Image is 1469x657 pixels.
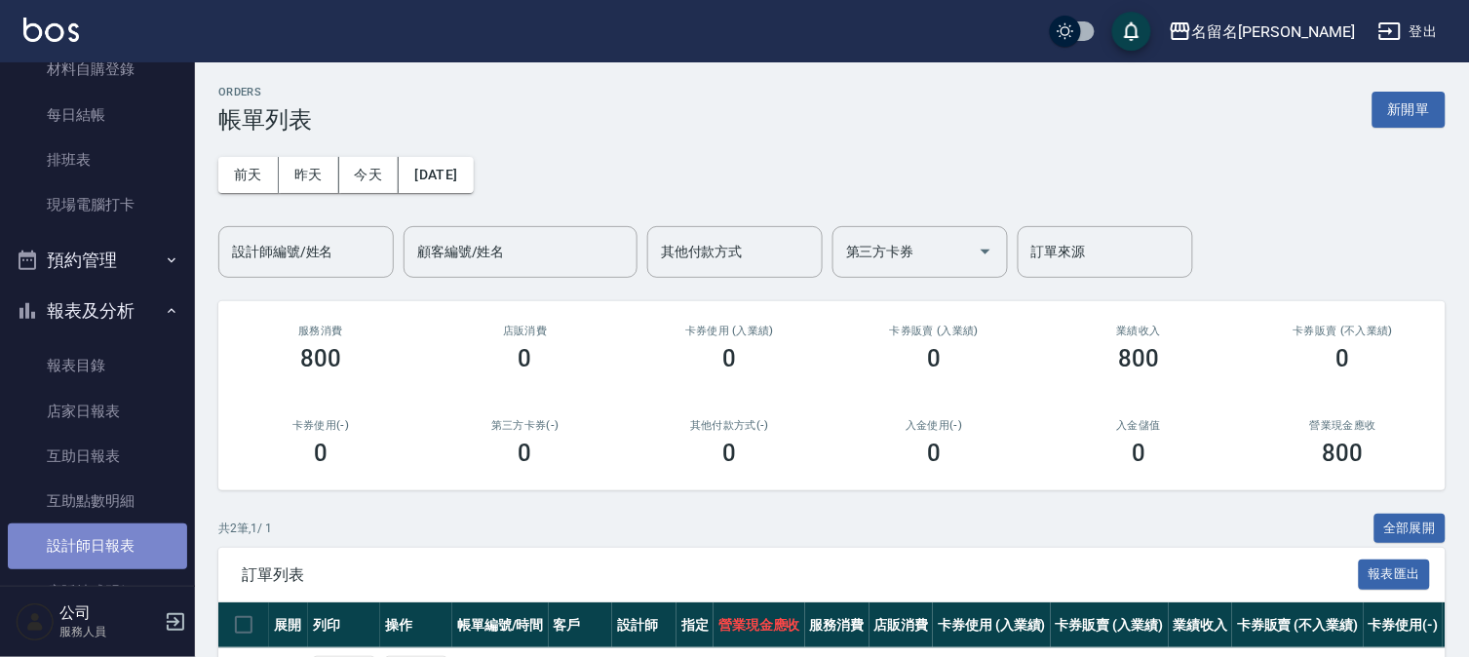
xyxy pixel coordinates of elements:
button: 今天 [339,157,400,193]
h3: 0 [1132,440,1145,467]
button: [DATE] [399,157,473,193]
h3: 帳單列表 [218,106,312,134]
h3: 服務消費 [242,325,400,337]
th: 列印 [308,602,380,648]
span: 訂單列表 [242,565,1359,585]
a: 設計師日報表 [8,523,187,568]
button: 全部展開 [1374,514,1447,544]
h3: 0 [927,440,941,467]
p: 共 2 筆, 1 / 1 [218,520,272,537]
a: 排班表 [8,137,187,182]
button: 新開單 [1372,92,1446,128]
h2: 入金儲值 [1060,419,1218,432]
th: 操作 [380,602,452,648]
h3: 0 [314,440,328,467]
h2: 卡券使用(-) [242,419,400,432]
a: 材料自購登錄 [8,47,187,92]
button: 名留名[PERSON_NAME] [1161,12,1363,52]
th: 店販消費 [870,602,934,648]
h3: 0 [1336,345,1350,372]
img: Person [16,602,55,641]
th: 營業現金應收 [714,602,805,648]
button: 報表匯出 [1359,560,1431,590]
button: 昨天 [279,157,339,193]
th: 展開 [269,602,308,648]
h2: 第三方卡券(-) [446,419,604,432]
h3: 0 [723,440,737,467]
button: save [1112,12,1151,51]
button: Open [970,236,1001,267]
img: Logo [23,18,79,42]
a: 現場電腦打卡 [8,182,187,227]
h3: 0 [723,345,737,372]
h2: 營業現金應收 [1264,419,1422,432]
h2: 入金使用(-) [855,419,1013,432]
th: 卡券使用(-) [1364,602,1444,648]
button: 預約管理 [8,235,187,286]
h2: 其他付款方式(-) [651,419,809,432]
a: 報表目錄 [8,343,187,388]
a: 互助點數明細 [8,479,187,523]
th: 設計師 [612,602,677,648]
th: 服務消費 [805,602,870,648]
a: 互助日報表 [8,434,187,479]
a: 新開單 [1372,99,1446,118]
a: 報表匯出 [1359,564,1431,583]
h2: ORDERS [218,86,312,98]
h2: 卡券販賣 (入業績) [855,325,1013,337]
a: 每日結帳 [8,93,187,137]
h3: 0 [519,345,532,372]
button: 報表及分析 [8,286,187,336]
h2: 卡券使用 (入業績) [651,325,809,337]
h2: 業績收入 [1060,325,1218,337]
h3: 800 [1323,440,1364,467]
button: 前天 [218,157,279,193]
th: 指定 [677,602,714,648]
a: 店家日報表 [8,389,187,434]
th: 業績收入 [1169,602,1233,648]
h3: 800 [300,345,341,372]
div: 名留名[PERSON_NAME] [1192,19,1355,44]
h3: 0 [927,345,941,372]
h2: 卡券販賣 (不入業績) [1264,325,1422,337]
a: 店販抽成明細 [8,569,187,614]
h2: 店販消費 [446,325,604,337]
th: 帳單編號/時間 [452,602,549,648]
h5: 公司 [59,603,159,623]
p: 服務人員 [59,623,159,640]
button: 登出 [1371,14,1446,50]
h3: 800 [1118,345,1159,372]
th: 卡券販賣 (不入業績) [1232,602,1363,648]
th: 客戶 [549,602,613,648]
th: 卡券使用 (入業績) [933,602,1051,648]
th: 卡券販賣 (入業績) [1051,602,1169,648]
h3: 0 [519,440,532,467]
